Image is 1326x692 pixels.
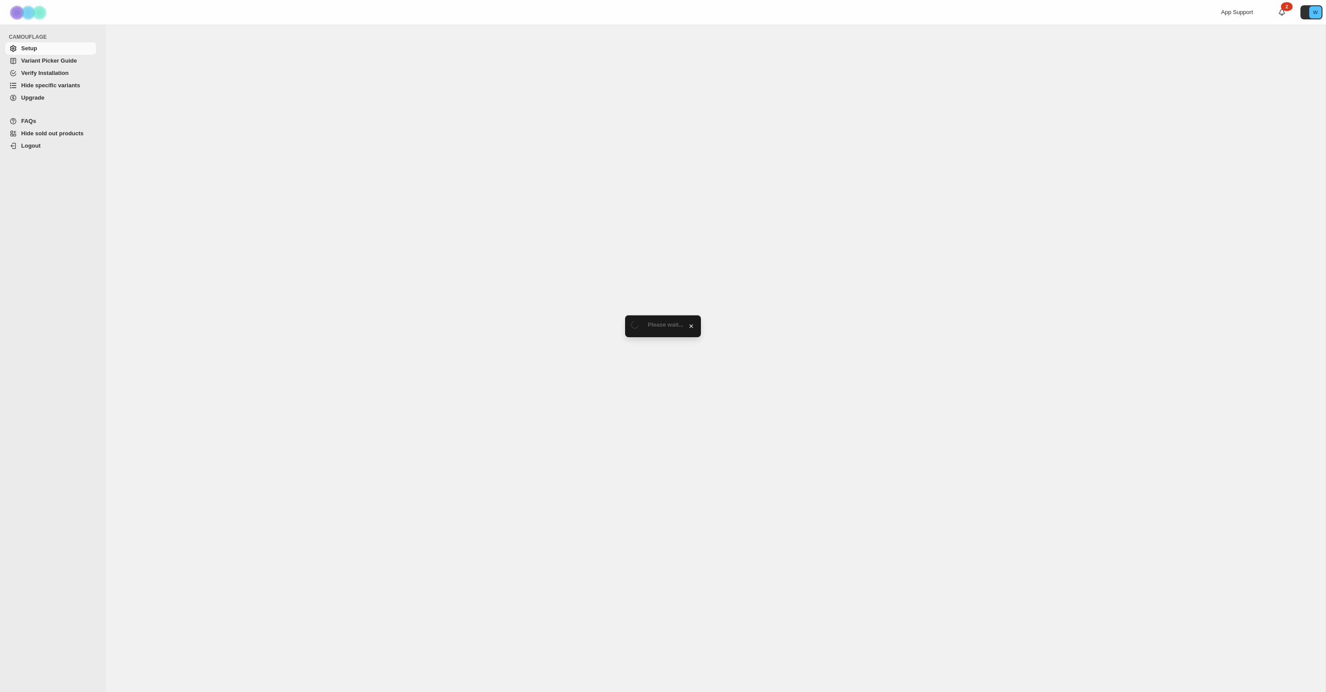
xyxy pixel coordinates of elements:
span: Variant Picker Guide [21,57,77,64]
span: Upgrade [21,94,45,101]
a: Variant Picker Guide [5,55,96,67]
span: CAMOUFLAGE [9,33,100,41]
span: Logout [21,142,41,149]
span: Avatar with initials W [1309,6,1322,19]
text: W [1313,10,1318,15]
span: Verify Installation [21,70,69,76]
img: Camouflage [7,0,51,25]
a: 2 [1278,8,1286,17]
span: App Support [1221,9,1253,15]
span: FAQs [21,118,36,124]
span: Hide sold out products [21,130,84,137]
a: FAQs [5,115,96,127]
a: Hide specific variants [5,79,96,92]
a: Logout [5,140,96,152]
span: Setup [21,45,37,52]
a: Setup [5,42,96,55]
div: 2 [1281,2,1292,11]
span: Hide specific variants [21,82,80,89]
a: Verify Installation [5,67,96,79]
button: Avatar with initials W [1300,5,1322,19]
a: Hide sold out products [5,127,96,140]
a: Upgrade [5,92,96,104]
span: Please wait... [648,321,684,328]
